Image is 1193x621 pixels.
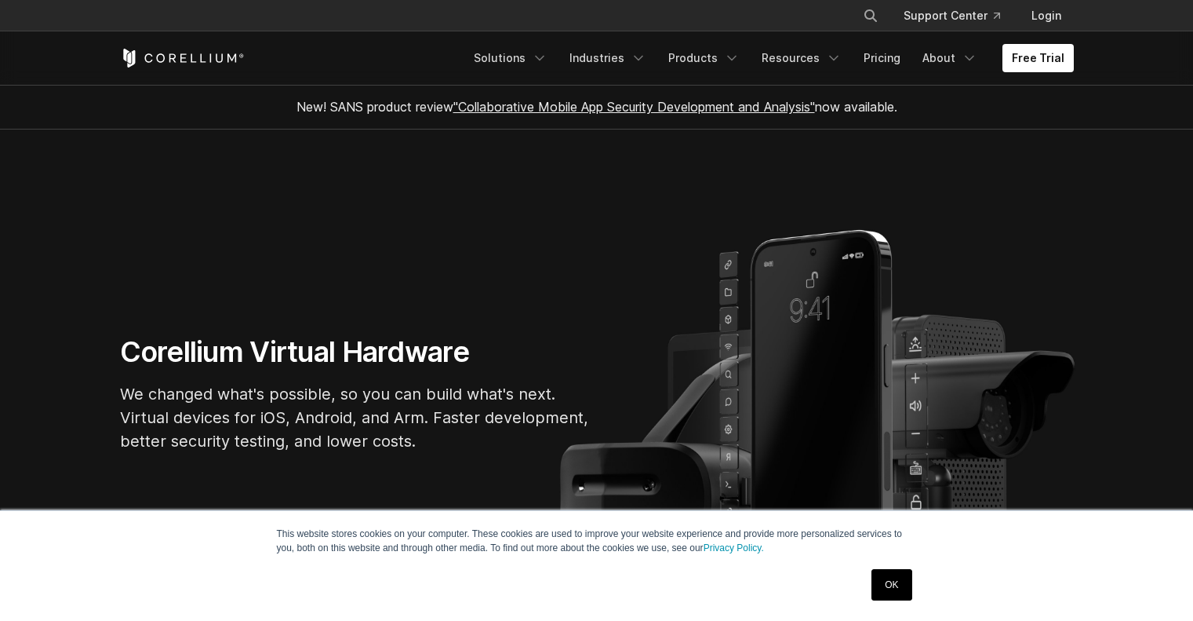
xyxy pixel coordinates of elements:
[120,382,591,453] p: We changed what's possible, so you can build what's next. Virtual devices for iOS, Android, and A...
[277,527,917,555] p: This website stores cookies on your computer. These cookies are used to improve your website expe...
[120,334,591,370] h1: Corellium Virtual Hardware
[752,44,851,72] a: Resources
[120,49,245,68] a: Corellium Home
[1002,44,1074,72] a: Free Trial
[464,44,557,72] a: Solutions
[560,44,656,72] a: Industries
[844,2,1074,30] div: Navigation Menu
[913,44,987,72] a: About
[871,569,911,601] a: OK
[453,99,815,115] a: "Collaborative Mobile App Security Development and Analysis"
[1019,2,1074,30] a: Login
[296,99,897,115] span: New! SANS product review now available.
[891,2,1013,30] a: Support Center
[854,44,910,72] a: Pricing
[857,2,885,30] button: Search
[659,44,749,72] a: Products
[704,542,764,553] a: Privacy Policy.
[464,44,1074,72] div: Navigation Menu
